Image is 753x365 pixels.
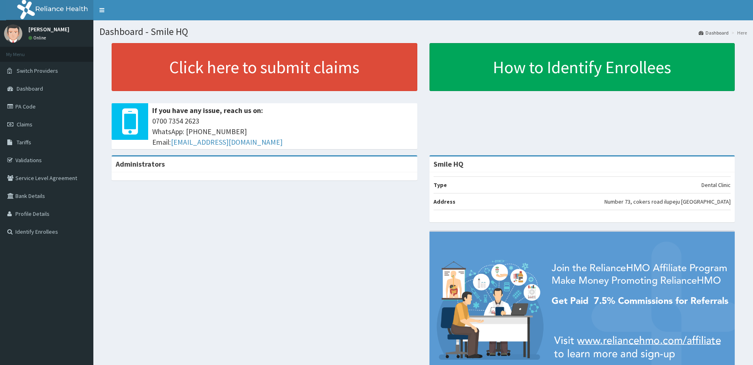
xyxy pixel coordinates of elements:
[429,43,735,91] a: How to Identify Enrollees
[17,85,43,92] span: Dashboard
[112,43,417,91] a: Click here to submit claims
[4,24,22,43] img: User Image
[434,198,455,205] b: Address
[17,139,31,146] span: Tariffs
[28,26,69,32] p: [PERSON_NAME]
[434,159,464,169] strong: Smile HQ
[699,29,729,36] a: Dashboard
[17,67,58,74] span: Switch Providers
[171,137,283,147] a: [EMAIL_ADDRESS][DOMAIN_NAME]
[729,29,747,36] li: Here
[17,121,32,128] span: Claims
[28,35,48,41] a: Online
[152,106,263,115] b: If you have any issue, reach us on:
[99,26,747,37] h1: Dashboard - Smile HQ
[116,159,165,169] b: Administrators
[701,181,731,189] p: Dental Clinic
[434,181,447,189] b: Type
[604,198,731,206] p: Number 73, cokers road ilupeju [GEOGRAPHIC_DATA]
[152,116,413,147] span: 0700 7354 2623 WhatsApp: [PHONE_NUMBER] Email:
